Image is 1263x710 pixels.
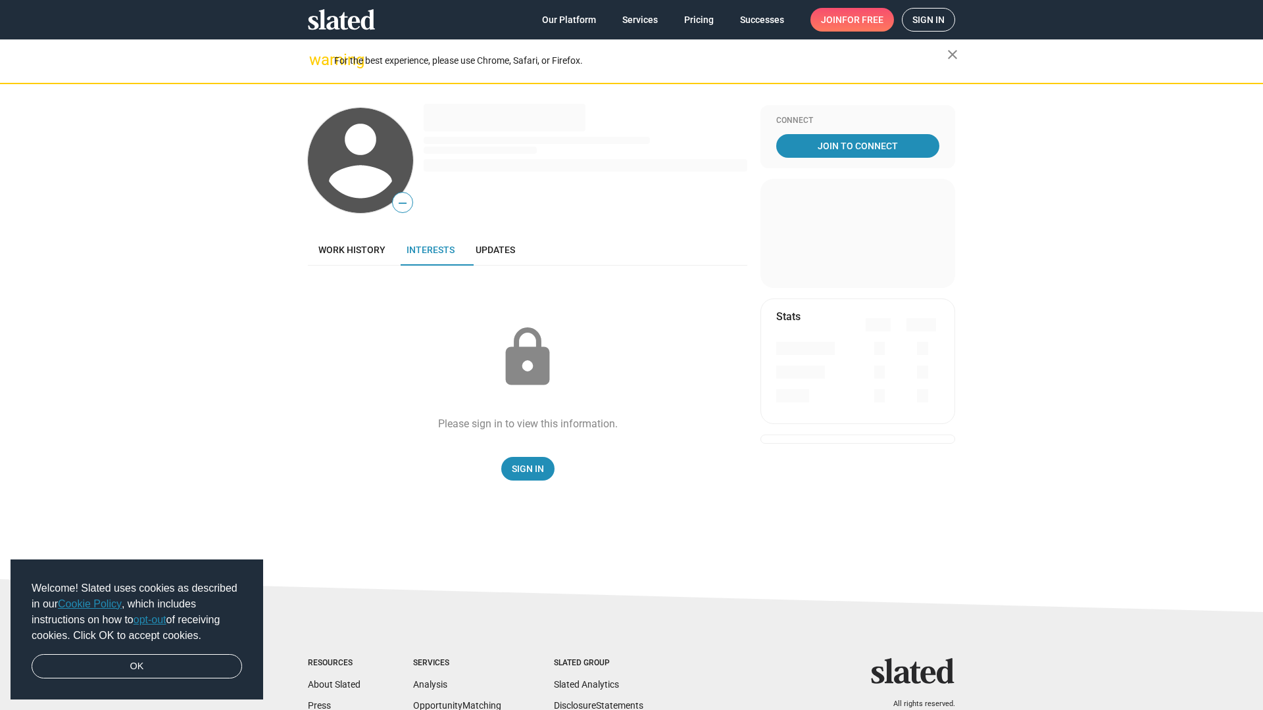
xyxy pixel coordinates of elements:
a: Sign in [902,8,955,32]
a: About Slated [308,679,360,690]
div: Services [413,658,501,669]
a: Join To Connect [776,134,939,158]
a: Slated Analytics [554,679,619,690]
mat-icon: close [945,47,960,62]
div: Connect [776,116,939,126]
span: Join [821,8,883,32]
span: Pricing [684,8,714,32]
mat-icon: lock [495,325,560,390]
span: Successes [740,8,784,32]
a: Updates [465,234,526,266]
a: Sign In [501,457,555,481]
span: Updates [476,245,515,255]
a: Services [612,8,668,32]
span: Join To Connect [779,134,937,158]
a: Our Platform [532,8,607,32]
a: Joinfor free [810,8,894,32]
div: Slated Group [554,658,643,669]
div: Resources [308,658,360,669]
a: Analysis [413,679,447,690]
span: Interests [407,245,455,255]
a: opt-out [134,614,166,625]
span: Welcome! Slated uses cookies as described in our , which includes instructions on how to of recei... [32,580,242,644]
span: Our Platform [542,8,596,32]
span: Work history [318,245,385,255]
div: Please sign in to view this information. [438,417,618,431]
a: Pricing [674,8,724,32]
span: Services [622,8,658,32]
span: Sign in [912,9,945,31]
mat-icon: warning [309,52,325,68]
mat-card-title: Stats [776,310,801,323]
a: Successes [730,8,795,32]
a: dismiss cookie message [32,654,242,679]
span: — [393,195,412,212]
a: Interests [396,234,465,266]
span: Sign In [512,457,544,481]
div: cookieconsent [11,559,263,700]
a: Work history [308,234,396,266]
span: for free [842,8,883,32]
div: For the best experience, please use Chrome, Safari, or Firefox. [334,52,947,70]
a: Cookie Policy [58,598,122,609]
